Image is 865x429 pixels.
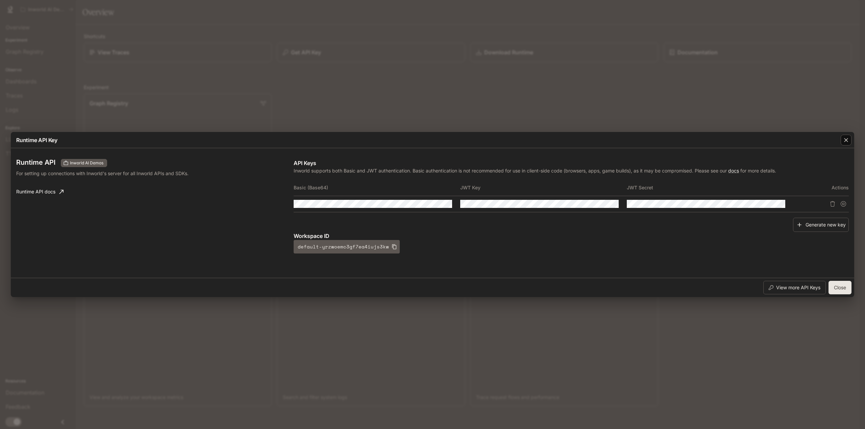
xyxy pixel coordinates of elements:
[827,198,838,209] button: Delete API key
[294,167,849,174] p: Inworld supports both Basic and JWT authentication. Basic authentication is not recommended for u...
[14,185,66,198] a: Runtime API docs
[793,218,849,232] button: Generate new key
[294,159,849,167] p: API Keys
[294,240,400,253] button: default-yrzwoemc3gf7ea4iujs3kw
[294,180,460,196] th: Basic (Base64)
[829,281,851,294] button: Close
[763,281,826,294] button: View more API Keys
[16,136,57,144] p: Runtime API Key
[627,180,793,196] th: JWT Secret
[16,159,55,166] h3: Runtime API
[67,160,106,166] span: Inworld AI Demos
[793,180,849,196] th: Actions
[838,198,849,209] button: Suspend API key
[460,180,627,196] th: JWT Key
[294,232,849,240] p: Workspace ID
[728,168,739,173] a: docs
[16,170,220,177] p: For setting up connections with Inworld's server for all Inworld APIs and SDKs.
[61,159,107,167] div: These keys will apply to your current workspace only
